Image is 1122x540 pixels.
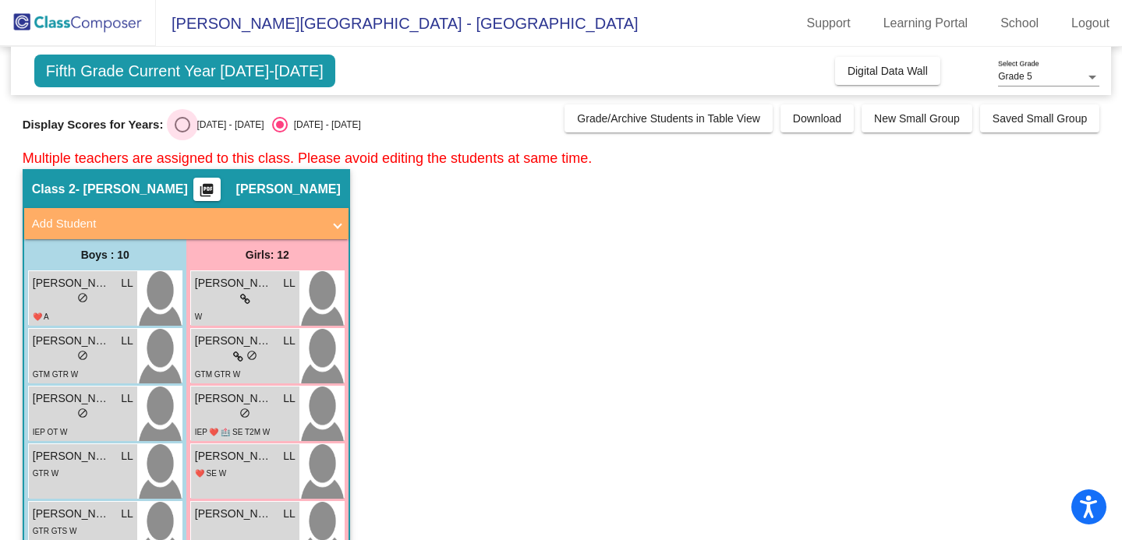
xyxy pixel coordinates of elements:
[195,333,273,349] span: [PERSON_NAME]
[23,118,164,132] span: Display Scores for Years:
[76,182,188,197] span: - [PERSON_NAME]
[795,11,863,36] a: Support
[32,182,76,197] span: Class 2
[186,239,349,270] div: Girls: 12
[246,350,257,361] span: do_not_disturb_alt
[874,112,960,125] span: New Small Group
[32,215,322,233] mat-panel-title: Add Student
[998,71,1032,82] span: Grade 5
[121,448,133,464] span: LL
[33,312,49,321] span: ❤️ A
[195,469,226,478] span: ❤️ SE W
[848,65,928,77] span: Digital Data Wall
[24,208,349,239] mat-expansion-panel-header: Add Student
[195,312,202,321] span: W
[195,448,273,464] span: [PERSON_NAME]
[283,333,296,349] span: LL
[121,506,133,522] span: LL
[33,370,78,379] span: GTM GTR W
[195,428,270,436] span: IEP ❤️ 🏥 SE T2M W
[33,428,68,436] span: IEP OT W
[77,292,88,303] span: do_not_disturb_alt
[239,408,250,418] span: do_not_disturb_alt
[156,11,639,36] span: [PERSON_NAME][GEOGRAPHIC_DATA] - [GEOGRAPHIC_DATA]
[24,239,186,270] div: Boys : 10
[283,506,296,522] span: LL
[193,178,221,201] button: Print Students Details
[577,112,760,125] span: Grade/Archive Students in Table View
[121,390,133,407] span: LL
[835,57,940,85] button: Digital Data Wall
[23,150,592,166] span: Multiple teachers are assigned to this class. Please avoid editing the students at same time.
[195,275,273,291] span: [PERSON_NAME]
[195,370,240,379] span: GTM GTR W
[33,448,111,464] span: [PERSON_NAME]
[288,118,361,132] div: [DATE] - [DATE]
[236,182,341,197] span: [PERSON_NAME]
[33,390,111,407] span: [PERSON_NAME]
[195,390,273,407] span: [PERSON_NAME]
[565,104,773,132] button: Grade/Archive Students in Table View
[1059,11,1122,36] a: Logout
[190,118,264,132] div: [DATE] - [DATE]
[121,333,133,349] span: LL
[77,408,88,418] span: do_not_disturb_alt
[33,469,58,478] span: GTR W
[980,104,1099,132] button: Saved Small Group
[283,448,296,464] span: LL
[33,527,77,535] span: GTR GTS W
[121,275,133,291] span: LL
[793,112,841,125] span: Download
[862,104,972,132] button: New Small Group
[283,390,296,407] span: LL
[33,333,111,349] span: [PERSON_NAME]
[988,11,1051,36] a: School
[780,104,854,132] button: Download
[33,275,111,291] span: [PERSON_NAME]
[34,55,335,87] span: Fifth Grade Current Year [DATE]-[DATE]
[993,112,1087,125] span: Saved Small Group
[197,182,216,204] mat-icon: picture_as_pdf
[77,350,88,361] span: do_not_disturb_alt
[33,506,111,522] span: [PERSON_NAME]
[871,11,981,36] a: Learning Portal
[195,506,273,522] span: [PERSON_NAME]
[175,117,360,132] mat-radio-group: Select an option
[283,275,296,291] span: LL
